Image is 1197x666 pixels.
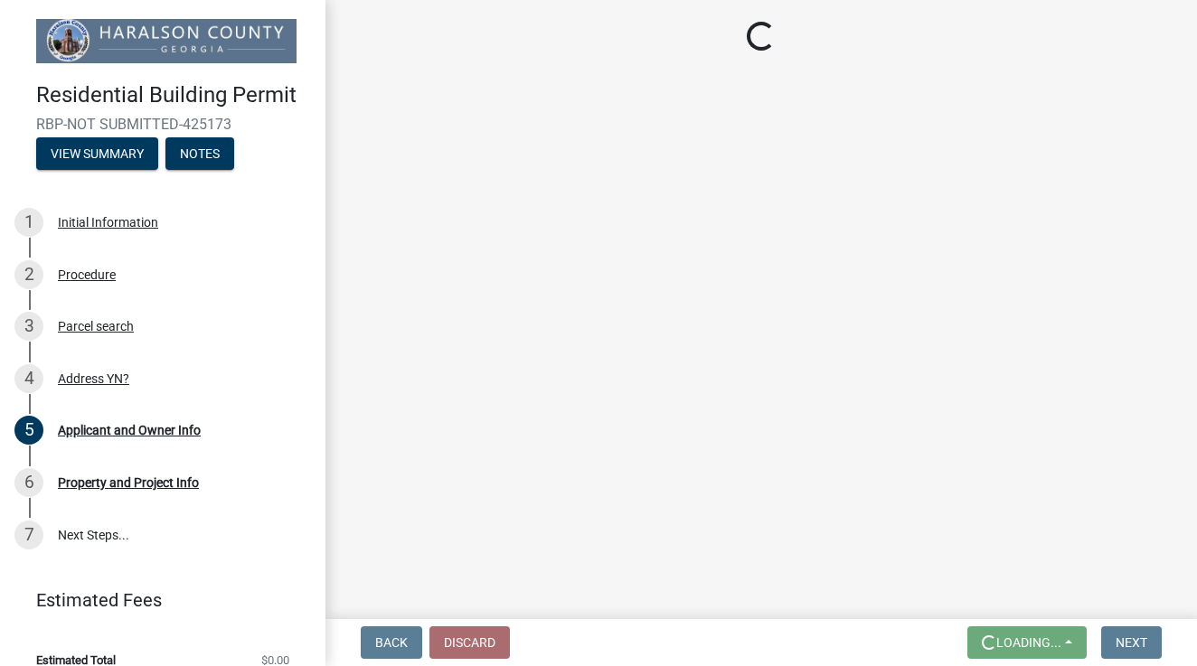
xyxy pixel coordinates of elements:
[14,582,297,618] a: Estimated Fees
[58,320,134,333] div: Parcel search
[58,424,201,436] div: Applicant and Owner Info
[36,137,158,170] button: View Summary
[36,116,289,133] span: RBP-NOT SUBMITTED-425173
[36,19,297,63] img: Haralson County, Georgia
[58,476,199,489] div: Property and Project Info
[14,468,43,497] div: 6
[36,654,116,666] span: Estimated Total
[1116,635,1147,650] span: Next
[58,216,158,229] div: Initial Information
[1101,626,1162,659] button: Next
[14,416,43,445] div: 5
[14,260,43,289] div: 2
[165,137,234,170] button: Notes
[14,521,43,549] div: 7
[14,312,43,341] div: 3
[58,268,116,281] div: Procedure
[36,147,158,162] wm-modal-confirm: Summary
[375,635,408,650] span: Back
[996,635,1061,650] span: Loading...
[58,372,129,385] div: Address YN?
[261,654,289,666] span: $0.00
[361,626,422,659] button: Back
[14,364,43,393] div: 4
[967,626,1087,659] button: Loading...
[429,626,510,659] button: Discard
[14,208,43,237] div: 1
[165,147,234,162] wm-modal-confirm: Notes
[36,82,311,108] h4: Residential Building Permit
